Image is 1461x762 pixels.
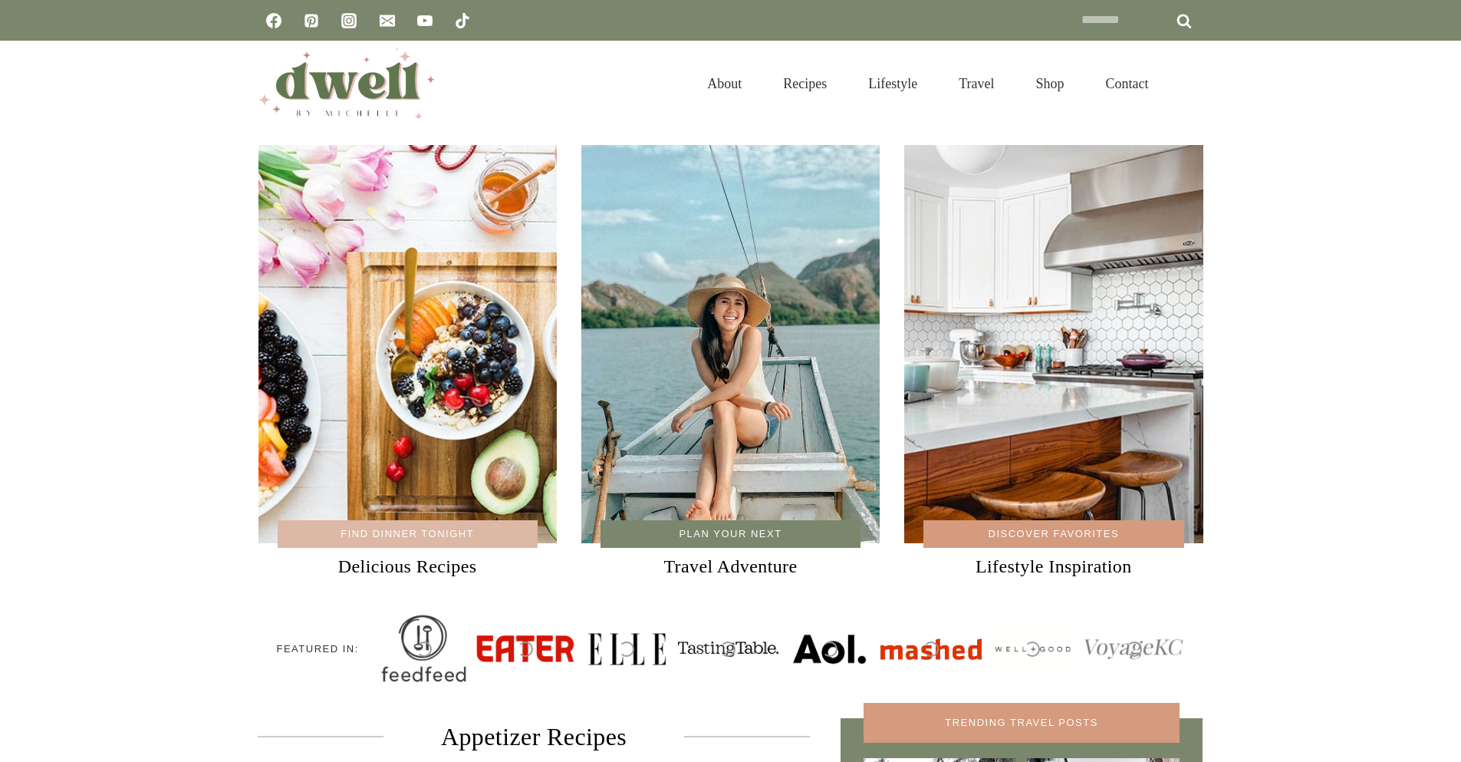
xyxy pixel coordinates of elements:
a: About [686,57,762,111]
div: Photo Gallery Carousel [373,599,1185,699]
div: 7 of 10 [982,599,1083,699]
a: TikTok [447,5,478,36]
a: Instagram [334,5,364,36]
h5: featured in: [277,642,361,657]
div: 5 of 10 [779,599,880,699]
button: View Search Form [1177,71,1203,97]
a: Email [372,5,403,36]
div: 2 of 10 [475,599,575,699]
a: Lifestyle [847,57,938,111]
div: 1 of 10 [373,599,474,699]
div: 8 of 10 [1084,599,1184,699]
div: 6 of 10 [880,599,981,699]
img: DWELL by michelle [258,48,435,119]
h2: Appetizer Recipes [408,718,660,755]
div: 3 of 10 [577,599,677,699]
a: Recipes [762,57,847,111]
nav: Primary Navigation [686,57,1169,111]
div: 4 of 10 [678,599,778,699]
a: Pinterest [296,5,327,36]
a: YouTube [410,5,440,36]
a: Facebook [258,5,289,36]
a: Travel [938,57,1015,111]
a: Shop [1015,57,1084,111]
a: Contact [1085,57,1170,111]
h5: Trending Travel Posts [864,703,1180,743]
